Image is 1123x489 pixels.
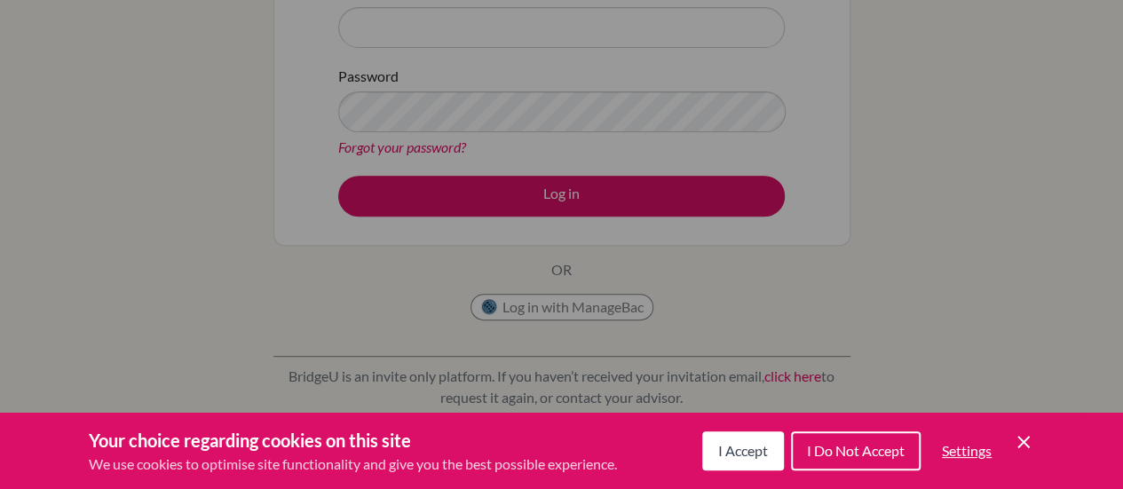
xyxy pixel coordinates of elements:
button: I Accept [702,431,784,470]
p: We use cookies to optimise site functionality and give you the best possible experience. [89,454,617,475]
span: I Do Not Accept [807,442,905,459]
button: Settings [928,433,1006,469]
button: Save and close [1013,431,1034,453]
span: Settings [942,442,992,459]
button: I Do Not Accept [791,431,921,470]
h3: Your choice regarding cookies on this site [89,427,617,454]
span: I Accept [718,442,768,459]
